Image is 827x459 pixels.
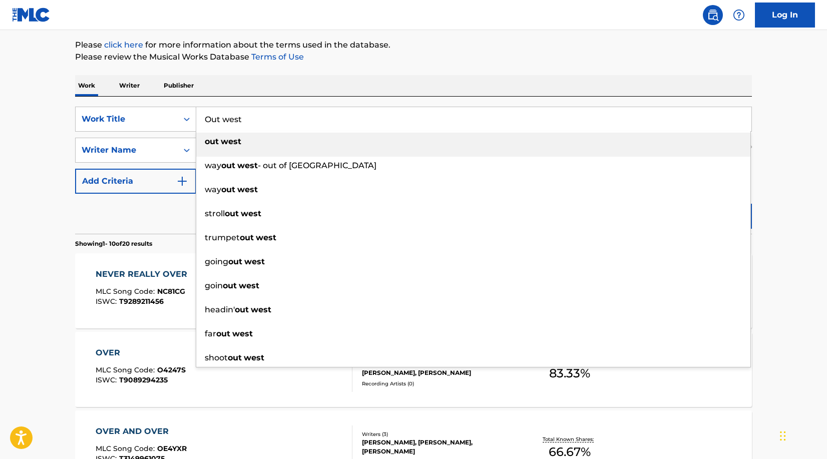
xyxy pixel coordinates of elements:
strong: out [240,233,254,242]
span: T9289211456 [119,297,164,306]
img: 9d2ae6d4665cec9f34b9.svg [176,175,188,187]
div: [PERSON_NAME] [PERSON_NAME] [PERSON_NAME], [PERSON_NAME] [362,359,513,377]
strong: out [223,281,237,290]
a: Log In [755,3,815,28]
div: NEVER REALLY OVER [96,268,192,280]
span: way [205,185,221,194]
strong: out [225,209,239,218]
strong: out [235,305,249,314]
strong: west [221,137,241,146]
div: Help [729,5,749,25]
span: MLC Song Code : [96,365,157,374]
p: Total Known Shares: [543,435,596,443]
span: OE4YXR [157,444,187,453]
div: OVER AND OVER [96,425,187,437]
a: NEVER REALLY OVERMLC Song Code:NC81CGISWC:T9289211456Writers (9)[PERSON_NAME], [PERSON_NAME] [PER... [75,253,752,328]
span: far [205,329,216,338]
span: way [205,161,221,170]
strong: out [221,161,235,170]
span: ISWC : [96,297,119,306]
strong: west [256,233,276,242]
span: MLC Song Code : [96,444,157,453]
p: Work [75,75,98,96]
div: Writer Name [82,144,172,156]
span: shoot [205,353,228,362]
a: click here [104,40,143,50]
div: [PERSON_NAME], [PERSON_NAME], [PERSON_NAME] [362,438,513,456]
p: Please review the Musical Works Database [75,51,752,63]
iframe: Chat Widget [777,411,827,459]
strong: west [244,257,265,266]
strong: out [228,257,242,266]
strong: out [216,329,230,338]
span: stroll [205,209,225,218]
span: ISWC : [96,375,119,384]
p: Please for more information about the terms used in the database. [75,39,752,51]
img: search [707,9,719,21]
span: 83.33 % [549,364,590,382]
strong: west [244,353,264,362]
strong: out [205,137,219,146]
p: Writer [116,75,143,96]
div: Work Title [82,113,172,125]
a: Terms of Use [249,52,304,62]
p: Showing 1 - 10 of 20 results [75,239,152,248]
strong: out [228,353,242,362]
a: OVERMLC Song Code:O4247SISWC:T9089294235Writers (3)[PERSON_NAME] [PERSON_NAME] [PERSON_NAME], [PE... [75,332,752,407]
strong: west [237,161,258,170]
img: help [733,9,745,21]
a: Public Search [703,5,723,25]
span: O4247S [157,365,186,374]
span: T9089294235 [119,375,168,384]
strong: west [232,329,253,338]
span: goin [205,281,223,290]
span: - out of [GEOGRAPHIC_DATA] [258,161,376,170]
div: OVER [96,347,186,359]
span: NC81CG [157,287,185,296]
strong: west [239,281,259,290]
div: Writers ( 3 ) [362,430,513,438]
strong: west [241,209,261,218]
img: MLC Logo [12,8,51,22]
p: Publisher [161,75,197,96]
strong: out [221,185,235,194]
span: going [205,257,228,266]
div: Drag [780,421,786,451]
span: trumpet [205,233,240,242]
span: MLC Song Code : [96,287,157,296]
button: Add Criteria [75,169,196,194]
span: headin' [205,305,235,314]
form: Search Form [75,107,752,234]
strong: west [237,185,258,194]
strong: west [251,305,271,314]
div: Recording Artists ( 0 ) [362,380,513,387]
